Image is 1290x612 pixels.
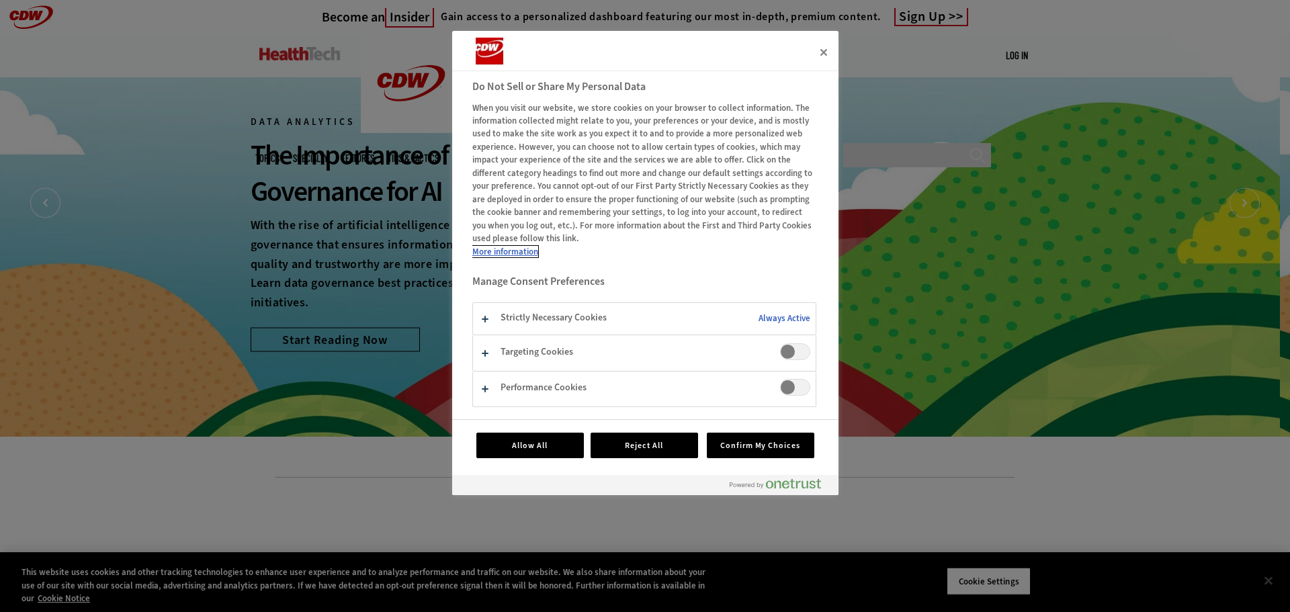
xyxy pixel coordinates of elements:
[472,79,816,95] h2: Do Not Sell or Share My Personal Data
[707,433,814,458] button: Confirm My Choices
[472,38,537,64] img: Company Logo
[452,31,838,495] div: Do Not Sell or Share My Personal Data
[591,433,698,458] button: Reject All
[476,433,584,458] button: Allow All
[472,38,553,64] div: Company Logo
[780,343,810,360] span: Targeting Cookies
[730,478,821,489] img: Powered by OneTrust Opens in a new Tab
[472,275,816,296] h3: Manage Consent Preferences
[452,31,838,495] div: Preference center
[730,478,832,495] a: Powered by OneTrust Opens in a new Tab
[472,101,816,259] div: When you visit our website, we store cookies on your browser to collect information. The informat...
[780,379,810,396] span: Performance Cookies
[809,38,838,67] button: Close
[472,246,538,257] a: More information about your privacy, opens in a new tab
